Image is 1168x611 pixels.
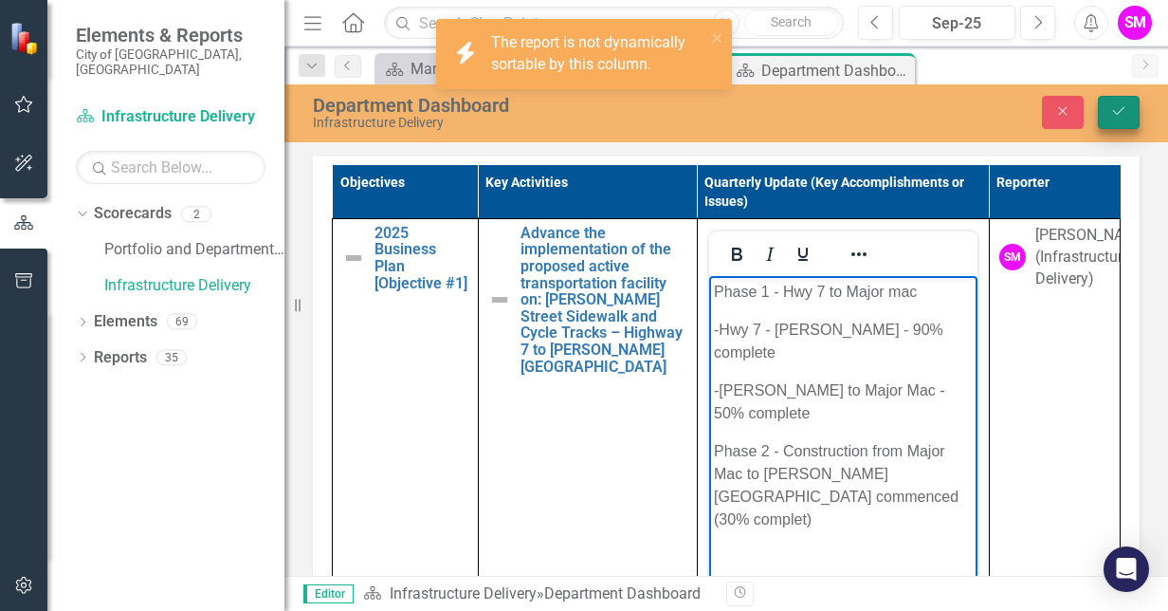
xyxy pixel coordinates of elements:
a: Infrastructure Delivery [104,275,284,297]
div: SM [999,244,1026,270]
a: Advance the implementation of the proposed active transportation facility on: [PERSON_NAME] Stree... [520,225,687,375]
span: Elements & Reports [76,24,265,46]
div: Manage Elements [411,57,514,81]
a: Reports [94,347,147,369]
div: [PERSON_NAME] (Infrastructure Delivery) [1035,225,1149,290]
div: Infrastructure Delivery [313,116,762,130]
div: Department Dashboard [544,584,701,602]
img: Not Defined [488,288,511,311]
small: City of [GEOGRAPHIC_DATA], [GEOGRAPHIC_DATA] [76,46,265,78]
span: Editor [303,584,354,603]
div: 35 [156,349,187,365]
div: » [363,583,712,605]
input: Search Below... [76,151,265,184]
a: 2025 Business Plan [Objective #1] [374,225,468,291]
button: Sep-25 [899,6,1015,40]
div: Sep-25 [905,12,1009,35]
button: Search [744,9,839,36]
button: Reveal or hide additional toolbar items [843,241,875,268]
a: Elements [94,311,157,333]
a: Infrastructure Delivery [390,584,537,602]
div: Department Dashboard [313,95,762,116]
a: Portfolio and Department Scorecards [104,239,284,261]
img: ClearPoint Strategy [9,22,43,55]
div: Open Intercom Messenger [1104,546,1149,592]
a: Scorecards [94,203,172,225]
div: 69 [167,314,197,330]
a: Infrastructure Delivery [76,106,265,128]
a: Manage Elements [379,57,514,81]
span: Search [771,14,812,29]
div: The report is not dynamically sortable by this column. [491,32,705,76]
div: Department Dashboard [761,59,910,83]
button: Underline [787,241,819,268]
button: Italic [754,241,786,268]
button: SM [1118,6,1152,40]
button: Bold [721,241,753,268]
iframe: Rich Text Area [709,276,977,607]
input: Search ClearPoint... [384,7,844,40]
button: close [711,27,724,48]
div: 2 [181,206,211,222]
img: Not Defined [342,247,365,269]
